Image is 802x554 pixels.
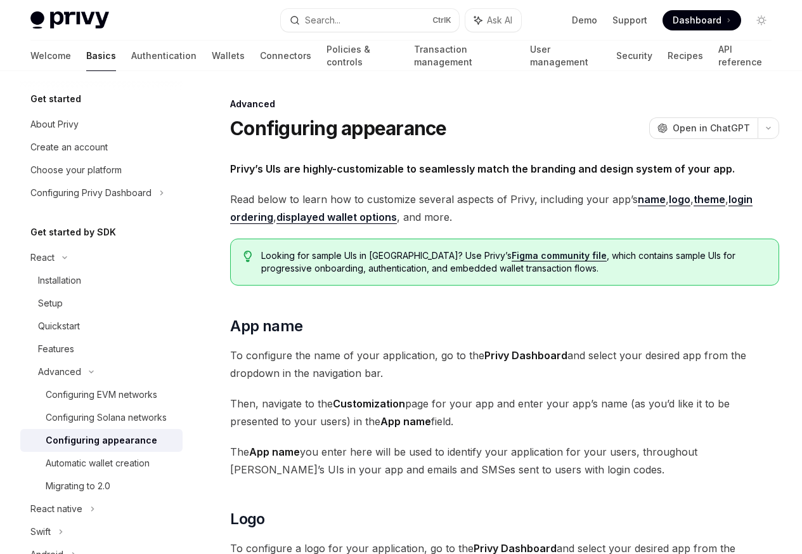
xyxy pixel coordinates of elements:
a: Setup [20,292,183,315]
span: Open in ChatGPT [673,122,750,135]
a: Installation [20,269,183,292]
a: Quickstart [20,315,183,338]
div: Configuring Privy Dashboard [30,185,152,201]
a: API reference [718,41,772,71]
div: React [30,250,55,265]
a: Support [612,14,647,27]
div: Installation [38,273,81,288]
strong: App name [249,445,300,458]
a: Basics [86,41,116,71]
a: Policies & controls [327,41,399,71]
div: Configuring Solana networks [46,410,167,425]
a: Configuring EVM networks [20,383,183,406]
div: Configuring EVM networks [46,387,157,402]
strong: Customization [333,397,405,410]
a: Choose your platform [20,159,183,181]
div: Search... [305,13,340,28]
a: Automatic wallet creation [20,452,183,475]
span: Ctrl K [432,15,451,25]
div: Choose your platform [30,162,122,178]
div: Features [38,341,74,357]
a: logo [669,193,690,206]
a: Welcome [30,41,71,71]
a: name [638,193,666,206]
a: displayed wallet options [276,211,397,224]
a: Transaction management [414,41,514,71]
a: theme [694,193,725,206]
button: Toggle dark mode [751,10,772,30]
div: Swift [30,524,51,539]
span: App name [230,316,302,336]
a: Authentication [131,41,197,71]
a: Features [20,338,183,360]
a: Migrating to 2.0 [20,475,183,498]
button: Open in ChatGPT [649,117,758,139]
span: Read below to learn how to customize several aspects of Privy, including your app’s , , , , , and... [230,190,779,226]
a: Configuring appearance [20,429,183,452]
img: light logo [30,11,109,29]
a: About Privy [20,113,183,136]
a: Recipes [668,41,703,71]
div: Create an account [30,140,108,155]
button: Search...CtrlK [281,9,459,32]
div: Advanced [230,98,779,110]
span: The you enter here will be used to identify your application for your users, throughout [PERSON_N... [230,443,779,478]
span: To configure the name of your application, go to the and select your desired app from the dropdow... [230,346,779,382]
div: Setup [38,296,63,311]
div: Advanced [38,364,81,379]
span: Dashboard [673,14,721,27]
strong: App name [380,415,431,428]
span: Ask AI [487,14,512,27]
button: Ask AI [465,9,521,32]
a: Dashboard [663,10,741,30]
h5: Get started by SDK [30,225,116,240]
div: Migrating to 2.0 [46,478,110,494]
h1: Configuring appearance [230,117,447,140]
div: React native [30,501,82,517]
strong: Privy’s UIs are highly-customizable to seamlessly match the branding and design system of your app. [230,162,735,175]
div: Configuring appearance [46,433,157,448]
span: Logo [230,509,265,529]
span: Then, navigate to the page for your app and enter your app’s name (as you’d like it to be present... [230,395,779,430]
a: Wallets [212,41,245,71]
a: Demo [572,14,597,27]
a: User management [530,41,602,71]
div: Automatic wallet creation [46,456,150,471]
a: Figma community file [512,250,607,261]
strong: Privy Dashboard [484,349,567,362]
a: Connectors [260,41,311,71]
div: Quickstart [38,319,80,334]
h5: Get started [30,91,81,107]
a: Configuring Solana networks [20,406,183,429]
a: Create an account [20,136,183,159]
a: Security [616,41,652,71]
svg: Tip [243,251,252,262]
span: Looking for sample UIs in [GEOGRAPHIC_DATA]? Use Privy’s , which contains sample UIs for progress... [261,249,766,275]
div: About Privy [30,117,79,132]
